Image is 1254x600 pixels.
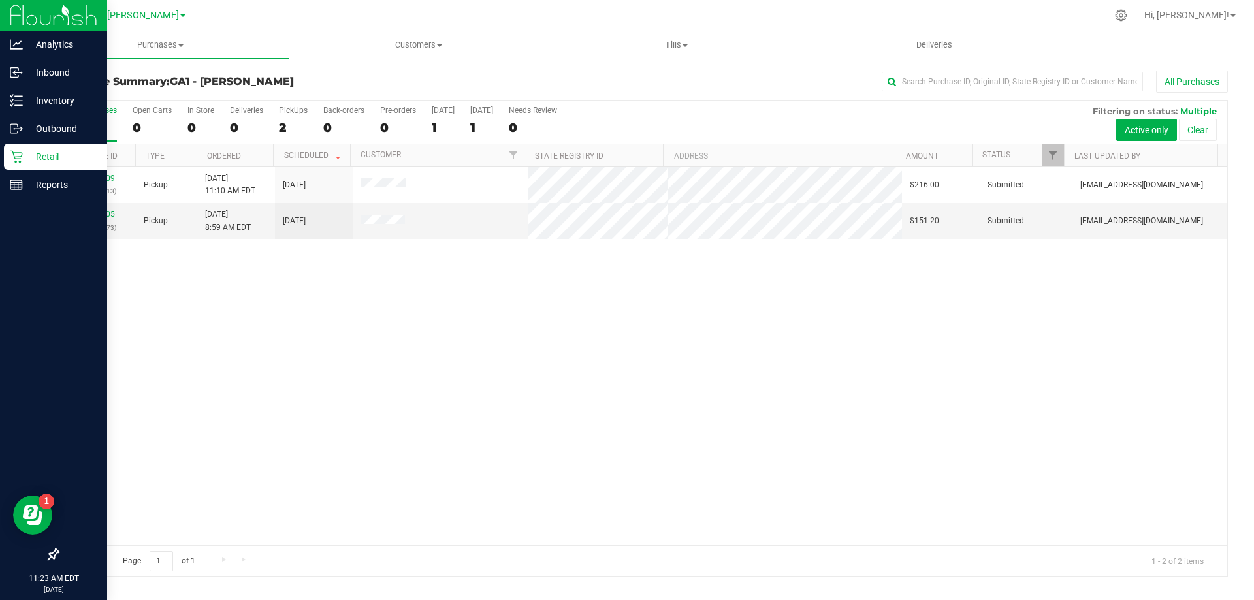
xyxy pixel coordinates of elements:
[279,120,308,135] div: 2
[170,75,294,87] span: GA1 - [PERSON_NAME]
[284,151,344,160] a: Scheduled
[144,215,168,227] span: Pickup
[144,179,168,191] span: Pickup
[380,106,416,115] div: Pre-orders
[1080,215,1203,227] span: [EMAIL_ADDRESS][DOMAIN_NAME]
[1179,119,1217,141] button: Clear
[283,179,306,191] span: [DATE]
[10,122,23,135] inline-svg: Outbound
[10,94,23,107] inline-svg: Inventory
[663,144,895,167] th: Address
[805,31,1063,59] a: Deliveries
[31,39,289,51] span: Purchases
[988,179,1024,191] span: Submitted
[6,573,101,584] p: 11:23 AM EDT
[502,144,524,166] a: Filter
[1080,179,1203,191] span: [EMAIL_ADDRESS][DOMAIN_NAME]
[187,120,214,135] div: 0
[899,39,970,51] span: Deliveries
[361,150,401,159] a: Customer
[1180,106,1217,116] span: Multiple
[133,120,172,135] div: 0
[988,215,1024,227] span: Submitted
[112,551,206,571] span: Page of 1
[10,150,23,163] inline-svg: Retail
[279,106,308,115] div: PickUps
[1141,551,1214,571] span: 1 - 2 of 2 items
[380,120,416,135] div: 0
[23,121,101,136] p: Outbound
[535,151,603,161] a: State Registry ID
[1093,106,1178,116] span: Filtering on status:
[187,106,214,115] div: In Store
[31,31,289,59] a: Purchases
[82,10,179,21] span: GA1 - [PERSON_NAME]
[910,179,939,191] span: $216.00
[882,72,1143,91] input: Search Purchase ID, Original ID, State Registry ID or Customer Name...
[23,93,101,108] p: Inventory
[23,37,101,52] p: Analytics
[323,106,364,115] div: Back-orders
[289,31,547,59] a: Customers
[1116,119,1177,141] button: Active only
[470,106,493,115] div: [DATE]
[432,120,455,135] div: 1
[323,120,364,135] div: 0
[547,31,805,59] a: Tills
[1042,144,1064,166] a: Filter
[205,208,251,233] span: [DATE] 8:59 AM EDT
[10,38,23,51] inline-svg: Analytics
[509,106,557,115] div: Needs Review
[57,76,447,87] h3: Purchase Summary:
[39,494,54,509] iframe: Resource center unread badge
[23,65,101,80] p: Inbound
[283,215,306,227] span: [DATE]
[205,172,255,197] span: [DATE] 11:10 AM EDT
[1156,71,1228,93] button: All Purchases
[150,551,173,571] input: 1
[13,496,52,535] iframe: Resource center
[1113,9,1129,22] div: Manage settings
[230,120,263,135] div: 0
[23,177,101,193] p: Reports
[432,106,455,115] div: [DATE]
[470,120,493,135] div: 1
[509,120,557,135] div: 0
[910,215,939,227] span: $151.20
[10,66,23,79] inline-svg: Inbound
[982,150,1010,159] a: Status
[207,151,241,161] a: Ordered
[133,106,172,115] div: Open Carts
[10,178,23,191] inline-svg: Reports
[906,151,939,161] a: Amount
[548,39,805,51] span: Tills
[146,151,165,161] a: Type
[1144,10,1229,20] span: Hi, [PERSON_NAME]!
[230,106,263,115] div: Deliveries
[6,584,101,594] p: [DATE]
[23,149,101,165] p: Retail
[1074,151,1140,161] a: Last Updated By
[290,39,547,51] span: Customers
